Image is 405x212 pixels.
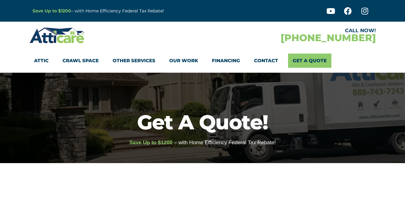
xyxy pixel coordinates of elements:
a: Crawl Space [62,54,99,68]
div: CALL NOW! [203,28,376,33]
span: Save Up to $1200 [129,140,173,145]
h1: Get A Quote! [3,112,402,132]
a: Contact [254,54,278,68]
a: Our Work [169,54,198,68]
a: Other Services [113,54,155,68]
a: Attic [34,54,49,68]
a: Save Up to $1200 [32,8,71,14]
a: Get A Quote [288,54,331,68]
span: – with Home Efficiency Federal Tax Rebate! [174,140,276,145]
p: – with Home Efficiency Federal Tax Rebate! [32,7,233,15]
nav: Menu [34,54,371,68]
a: Financing [212,54,240,68]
